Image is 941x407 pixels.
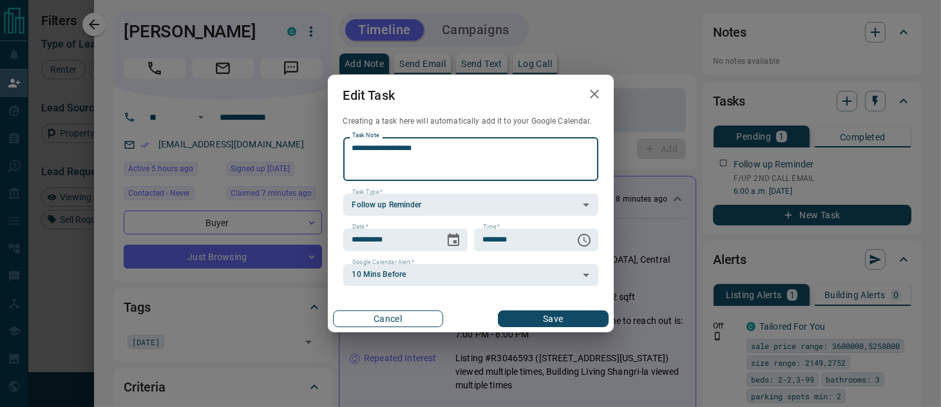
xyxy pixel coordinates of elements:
label: Task Note [352,131,379,140]
button: Choose date, selected date is Sep 17, 2025 [441,227,466,253]
label: Google Calendar Alert [352,258,414,267]
label: Task Type [352,188,383,196]
h2: Edit Task [328,75,410,116]
button: Save [498,310,608,327]
button: Choose time, selected time is 6:00 AM [571,227,597,253]
div: 10 Mins Before [343,264,598,286]
button: Cancel [333,310,443,327]
label: Date [352,223,368,231]
label: Time [483,223,500,231]
div: Follow up Reminder [343,194,598,216]
p: Creating a task here will automatically add it to your Google Calendar. [343,116,598,127]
